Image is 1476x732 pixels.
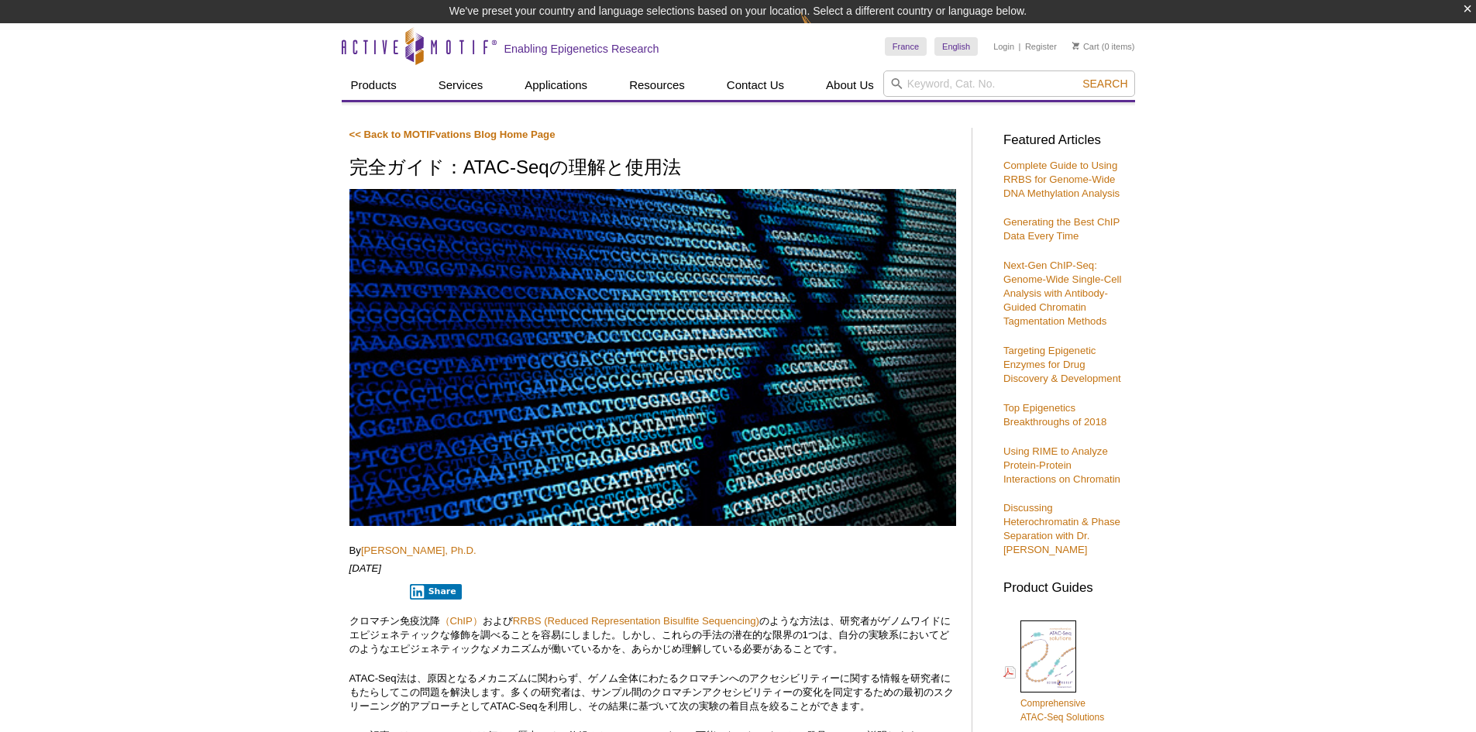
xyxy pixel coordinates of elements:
img: ATAC-Seq [349,189,956,526]
a: （ChIP） [440,615,483,627]
h3: Product Guides [1003,572,1127,595]
a: Cart [1072,41,1099,52]
a: [PERSON_NAME], Ph.D. [361,545,477,556]
p: By [349,544,956,558]
iframe: X Post Button [349,583,400,599]
a: Products [342,70,406,100]
li: (0 items) [1072,37,1135,56]
span: Comprehensive ATAC-Seq Solutions [1020,698,1104,723]
em: [DATE] [349,562,382,574]
a: English [934,37,978,56]
a: Complete Guide to Using RRBS for Genome-Wide DNA Methylation Analysis [1003,160,1120,199]
a: Using RIME to Analyze Protein-Protein Interactions on Chromatin [1003,445,1120,485]
a: Register [1025,41,1057,52]
a: About Us [817,70,883,100]
a: Targeting Epigenetic Enzymes for Drug Discovery & Development [1003,345,1121,384]
a: RRBS (Reduced Representation Bisulfite Sequencing) [513,615,759,627]
h2: Enabling Epigenetics Research [504,42,659,56]
p: クロマチン免疫沈降 および のような方法は、研究者がゲノムワイドにエピジェネティックな修飾を調べることを容易にしました。しかし、これらの手法の潜在的な限界の1つは、自分の実験系においてどのような... [349,614,956,656]
a: Services [429,70,493,100]
input: Keyword, Cat. No. [883,70,1135,97]
a: ComprehensiveATAC-Seq Solutions [1003,619,1104,726]
button: Search [1078,77,1132,91]
img: Your Cart [1072,42,1079,50]
a: Contact Us [717,70,793,100]
img: Comprehensive ATAC-Seq Solutions [1020,620,1076,692]
a: Next-Gen ChIP-Seq: Genome-Wide Single-Cell Analysis with Antibody-Guided Chromatin Tagmentation M... [1003,259,1121,327]
a: Generating the Best ChIP Data Every Time [1003,216,1120,242]
h1: 完全ガイド：ATAC-Seqの理解と使用法 [349,157,956,180]
a: << Back to MOTIFvations Blog Home Page [349,129,556,140]
a: Top Epigenetics Breakthroughs of 2018 [1003,402,1106,428]
img: Change Here [800,12,841,48]
a: France [885,37,927,56]
h3: Featured Articles [1003,134,1127,147]
a: Resources [620,70,694,100]
button: Share [410,584,462,600]
a: Login [993,41,1014,52]
a: Applications [515,70,597,100]
p: ATAC-Seq法は、原因となるメカニズムに関わらず、ゲノム全体にわたるクロマチンへのアクセシビリティーに関する情報を研究者にもたらしてこの問題を解決します。多くの研究者は、サンプル間のクロマチ... [349,672,956,713]
a: Discussing Heterochromatin & Phase Separation with Dr. [PERSON_NAME] [1003,502,1120,555]
span: Search [1082,77,1127,90]
li: | [1019,37,1021,56]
